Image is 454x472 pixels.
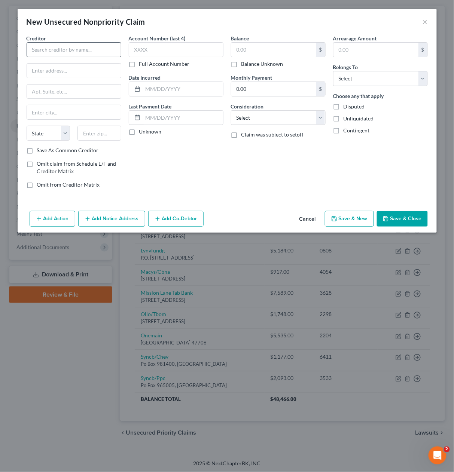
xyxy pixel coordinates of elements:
[78,211,145,227] button: Add Notice Address
[139,60,190,68] label: Full Account Number
[129,74,161,82] label: Date Incurred
[27,42,121,57] input: Search creditor by name...
[423,17,428,26] button: ×
[231,74,272,82] label: Monthly Payment
[418,43,427,57] div: $
[30,211,75,227] button: Add Action
[316,43,325,57] div: $
[27,16,145,27] div: New Unsecured Nonpriority Claim
[344,115,374,122] span: Unliquidated
[37,160,116,174] span: Omit claim from Schedule E/F and Creditor Matrix
[77,126,121,141] input: Enter zip...
[129,102,172,110] label: Last Payment Date
[148,211,204,227] button: Add Co-Debtor
[293,212,322,227] button: Cancel
[129,34,186,42] label: Account Number (last 4)
[231,102,264,110] label: Consideration
[429,447,447,465] iframe: Intercom live chat
[129,42,223,57] input: XXXX
[377,211,428,227] button: Save & Close
[241,131,304,138] span: Claim was subject to setoff
[27,85,121,99] input: Apt, Suite, etc...
[231,82,316,96] input: 0.00
[37,181,100,188] span: Omit from Creditor Matrix
[333,43,418,57] input: 0.00
[444,447,450,453] span: 2
[27,35,46,42] span: Creditor
[344,127,370,134] span: Contingent
[344,103,365,110] span: Disputed
[231,34,249,42] label: Balance
[241,60,283,68] label: Balance Unknown
[333,92,384,100] label: Choose any that apply
[27,105,121,119] input: Enter city...
[139,128,162,135] label: Unknown
[231,43,316,57] input: 0.00
[143,82,223,96] input: MM/DD/YYYY
[333,64,358,70] span: Belongs To
[143,111,223,125] input: MM/DD/YYYY
[325,211,374,227] button: Save & New
[37,147,99,154] label: Save As Common Creditor
[333,34,377,42] label: Arrearage Amount
[316,82,325,96] div: $
[27,64,121,78] input: Enter address...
